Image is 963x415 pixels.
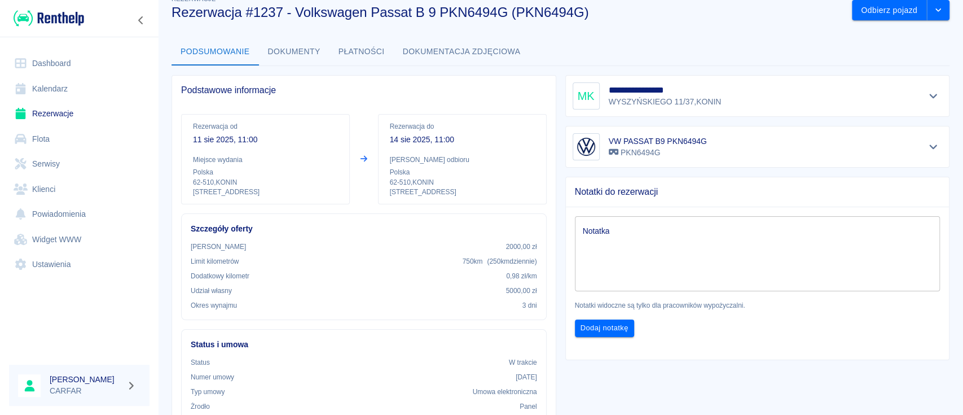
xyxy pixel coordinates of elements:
a: Flota [9,126,149,152]
a: Powiadomienia [9,202,149,227]
p: [STREET_ADDRESS] [193,187,338,197]
button: Dokumentacja zdjęciowa [394,38,530,65]
a: Kalendarz [9,76,149,102]
p: 62-510 , KONIN [390,177,535,187]
p: W trakcie [509,357,537,368]
p: Rezerwacja do [390,121,535,132]
a: Klienci [9,177,149,202]
p: Polska [390,167,535,177]
p: [PERSON_NAME] [191,242,246,252]
a: Ustawienia [9,252,149,277]
button: Pokaż szczegóły [924,139,943,155]
span: Notatki do rezerwacji [575,186,940,198]
span: ( 250 km dziennie ) [487,257,537,265]
h6: Szczegóły oferty [191,223,537,235]
div: MK [573,82,600,110]
a: Widget WWW [9,227,149,252]
h6: [PERSON_NAME] [50,374,122,385]
p: 11 sie 2025, 11:00 [193,134,338,146]
p: Panel [520,401,537,412]
p: 750 km [463,256,537,267]
p: Numer umowy [191,372,234,382]
h3: Rezerwacja #1237 - Volkswagen Passat B 9 PKN6494G (PKN6494G) [172,5,843,20]
p: 14 sie 2025, 11:00 [390,134,535,146]
p: PKN6494G [609,147,707,159]
p: Żrodło [191,401,210,412]
p: Umowa elektroniczna [473,387,537,397]
h6: VW PASSAT B9 PKN6494G [609,136,707,147]
button: Podsumowanie [172,38,259,65]
p: Miejsce wydania [193,155,338,165]
p: 2000,00 zł [506,242,537,252]
p: [DATE] [516,372,537,382]
p: 3 dni [522,300,537,311]
button: Płatności [329,38,394,65]
button: Zwiń nawigację [133,13,149,28]
h6: Status i umowa [191,339,537,351]
button: Pokaż szczegóły [924,88,943,104]
p: Okres wynajmu [191,300,237,311]
p: 5000,00 zł [506,286,537,296]
p: [STREET_ADDRESS] [390,187,535,197]
p: Polska [193,167,338,177]
p: 62-510 , KONIN [193,177,338,187]
p: Notatki widoczne są tylko dla pracowników wypożyczalni. [575,300,940,311]
p: CARFAR [50,385,122,397]
p: Limit kilometrów [191,256,239,267]
p: Status [191,357,210,368]
p: WYSZYŃSKIEGO 11/37 , KONIN [609,96,723,108]
p: Typ umowy [191,387,225,397]
a: Serwisy [9,151,149,177]
a: Renthelp logo [9,9,84,28]
p: Rezerwacja od [193,121,338,132]
span: Podstawowe informacje [181,85,547,96]
button: Dokumenty [259,38,329,65]
p: 0,98 zł /km [506,271,537,281]
button: Dodaj notatkę [575,320,634,337]
img: Renthelp logo [14,9,84,28]
p: Udział własny [191,286,232,296]
p: [PERSON_NAME] odbioru [390,155,535,165]
a: Rezerwacje [9,101,149,126]
img: Image [575,136,597,158]
a: Dashboard [9,51,149,76]
p: Dodatkowy kilometr [191,271,249,281]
